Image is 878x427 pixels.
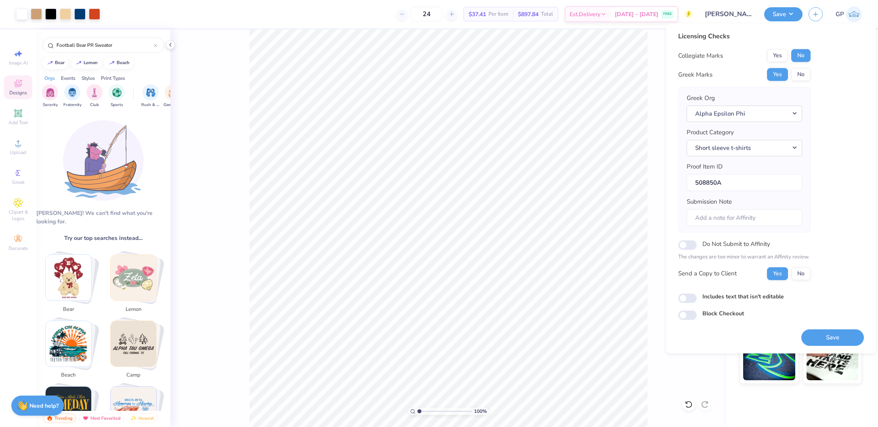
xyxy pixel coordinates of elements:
div: Orgs [44,75,55,82]
span: [DATE] - [DATE] [615,10,658,19]
span: Add Text [8,119,28,126]
span: Game Day [163,102,182,108]
label: Product Category [687,128,734,137]
div: filter for Rush & Bid [141,84,160,108]
button: Yes [767,68,788,81]
img: Rush & Bid Image [146,88,155,97]
button: No [791,68,811,81]
img: trend_line.gif [109,60,115,65]
img: Water based Ink [807,340,859,380]
button: Save [801,329,864,346]
span: camp [120,371,147,379]
p: The changes are too minor to warrant an Affinity review. [678,253,811,261]
span: Decorate [8,245,28,252]
button: bear [42,57,68,69]
img: trending.gif [46,415,53,421]
img: Game Day Image [168,88,178,97]
div: [PERSON_NAME]! We can't find what you're looking for. [36,209,170,226]
button: Stack Card Button bear [40,254,101,317]
input: Try "Alpha" [56,41,154,49]
button: Short sleeve t-shirts [687,140,802,156]
span: $897.84 [518,10,539,19]
div: Trending [43,413,76,423]
label: Do Not Submit to Affinity [702,239,770,249]
img: Newest.gif [130,415,137,421]
button: filter button [86,84,103,108]
button: filter button [42,84,58,108]
button: Stack Card Button camp [105,321,166,383]
button: filter button [163,84,182,108]
span: Club [90,102,99,108]
span: lemon [120,306,147,314]
button: lemon [71,57,101,69]
img: Fraternity Image [68,88,77,97]
button: filter button [141,84,160,108]
img: trend_line.gif [47,60,53,65]
span: Per Item [488,10,508,19]
div: Send a Copy to Client [678,269,737,278]
div: lemon [84,60,98,65]
button: Alpha Epsilon Phi [687,105,802,122]
label: Block Checkout [702,309,744,318]
button: Stack Card Button beach [40,321,101,383]
label: Submission Note [687,197,732,206]
div: Licensing Checks [678,31,811,41]
span: Image AI [9,60,28,66]
img: Sports Image [112,88,122,97]
img: Club Image [90,88,99,97]
button: No [791,49,811,62]
img: beach [46,321,91,367]
img: Sorority Image [46,88,55,97]
img: lemon [111,255,156,300]
button: Save [764,7,803,21]
button: Stack Card Button lemon [105,254,166,317]
button: Yes [767,49,788,62]
label: Includes text that isn't editable [702,292,784,300]
div: filter for Club [86,84,103,108]
strong: Need help? [29,402,59,410]
input: Add a note for Affinity [687,209,802,226]
div: filter for Game Day [163,84,182,108]
div: Most Favorited [79,413,124,423]
img: camp [111,321,156,367]
div: Styles [82,75,95,82]
button: No [791,267,811,280]
input: Untitled Design [699,6,758,22]
img: Loading... [63,120,144,201]
label: Proof Item ID [687,162,723,171]
input: – – [411,7,442,21]
a: GP [836,6,862,22]
span: Rush & Bid [141,102,160,108]
span: Sports [111,102,123,108]
button: Yes [767,267,788,280]
label: Greek Org [687,94,715,103]
img: bear [46,255,91,300]
span: beach [55,371,82,379]
div: Collegiate Marks [678,51,723,60]
img: Glow in the Dark Ink [743,340,795,380]
div: Greek Marks [678,70,712,79]
span: Try our top searches instead… [64,234,142,242]
span: Fraternity [63,102,82,108]
div: beach [117,60,130,65]
div: Print Types [101,75,125,82]
span: Designs [9,90,27,96]
span: $37.41 [469,10,486,19]
span: Greek [12,179,25,185]
button: beach [104,57,133,69]
img: Gene Padilla [846,6,862,22]
span: Upload [10,149,26,156]
span: bear [55,306,82,314]
button: filter button [109,84,125,108]
span: Clipart & logos [4,209,32,222]
div: filter for Fraternity [63,84,82,108]
span: Total [541,10,553,19]
img: trend_line.gif [75,60,82,65]
span: Est. Delivery [570,10,600,19]
div: filter for Sports [109,84,125,108]
img: most_fav.gif [82,415,89,421]
span: Sorority [43,102,58,108]
div: Newest [127,413,157,423]
span: GP [836,10,844,19]
div: Events [61,75,75,82]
